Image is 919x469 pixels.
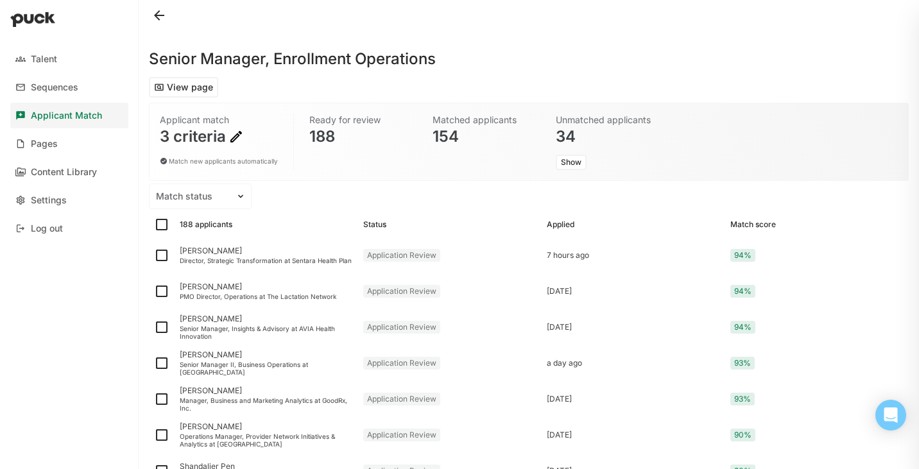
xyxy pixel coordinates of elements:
[149,51,436,67] h1: Senior Manager, Enrollment Operations
[180,397,353,412] div: Manager, Business and Marketing Analytics at GoodRx, Inc.
[31,223,63,234] div: Log out
[309,114,415,126] div: Ready for review
[875,400,906,431] div: Open Intercom Messenger
[730,220,776,229] div: Match score
[180,325,353,340] div: Senior Manager, Insights & Advisory at AVIA Health Innovation
[433,129,538,144] div: 154
[31,167,97,178] div: Content Library
[160,129,278,144] div: 3 criteria
[31,139,58,149] div: Pages
[31,54,57,65] div: Talent
[10,187,128,213] a: Settings
[547,251,720,260] div: 7 hours ago
[547,287,720,296] div: [DATE]
[556,155,587,170] button: Show
[730,321,755,334] div: 94%
[730,393,755,405] div: 93%
[160,155,278,167] div: Match new applicants automatically
[180,386,353,395] div: [PERSON_NAME]
[363,249,440,262] div: Application Review
[547,395,720,404] div: [DATE]
[309,129,415,144] div: 188
[10,131,128,157] a: Pages
[433,114,538,126] div: Matched applicants
[730,357,755,370] div: 93%
[363,220,386,229] div: Status
[363,429,440,441] div: Application Review
[547,359,720,368] div: a day ago
[180,432,353,448] div: Operations Manager, Provider Network Initiatives & Analytics at [GEOGRAPHIC_DATA]
[180,361,353,376] div: Senior Manager II, Business Operations at [GEOGRAPHIC_DATA]
[363,285,440,298] div: Application Review
[31,82,78,93] div: Sequences
[180,350,353,359] div: [PERSON_NAME]
[180,314,353,323] div: [PERSON_NAME]
[160,114,278,126] div: Applicant match
[10,74,128,100] a: Sequences
[180,257,353,264] div: Director, Strategic Transformation at Sentara Health Plan
[556,114,661,126] div: Unmatched applicants
[180,220,232,229] div: 188 applicants
[363,357,440,370] div: Application Review
[547,323,720,332] div: [DATE]
[180,246,353,255] div: [PERSON_NAME]
[547,220,574,229] div: Applied
[556,129,661,144] div: 34
[730,285,755,298] div: 94%
[10,159,128,185] a: Content Library
[10,103,128,128] a: Applicant Match
[547,431,720,439] div: [DATE]
[730,429,755,441] div: 90%
[31,110,102,121] div: Applicant Match
[10,46,128,72] a: Talent
[180,422,353,431] div: [PERSON_NAME]
[180,293,353,300] div: PMO Director, Operations at The Lactation Network
[363,321,440,334] div: Application Review
[149,77,218,98] button: View page
[180,282,353,291] div: [PERSON_NAME]
[31,195,67,206] div: Settings
[363,393,440,405] div: Application Review
[730,249,755,262] div: 94%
